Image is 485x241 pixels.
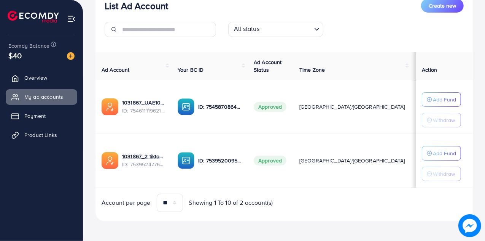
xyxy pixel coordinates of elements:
[429,2,456,10] span: Create new
[198,156,242,165] p: ID: 7539520095186960392
[122,99,165,114] div: <span class='underline'>1031867_UAE10kkk_1756966048687</span></br>7546111196215164946
[422,66,437,74] span: Action
[105,0,168,11] h3: List Ad Account
[198,102,242,111] p: ID: 7545870864840179713
[433,169,455,178] p: Withdraw
[189,198,273,207] span: Showing 1 To 10 of 2 account(s)
[422,146,461,161] button: Add Fund
[67,52,75,60] img: image
[102,198,151,207] span: Account per page
[422,92,461,107] button: Add Fund
[8,11,59,22] img: logo
[299,103,405,111] span: [GEOGRAPHIC_DATA]/[GEOGRAPHIC_DATA]
[6,70,77,85] a: Overview
[67,14,76,23] img: menu
[262,23,311,35] input: Search for option
[299,157,405,164] span: [GEOGRAPHIC_DATA]/[GEOGRAPHIC_DATA]
[8,50,22,61] span: $40
[232,23,261,35] span: All status
[102,98,118,115] img: ic-ads-acc.e4c84228.svg
[228,22,323,37] div: Search for option
[24,131,57,139] span: Product Links
[433,116,455,125] p: Withdraw
[122,153,165,168] div: <span class='underline'>1031867_2 tiktok_1755432429402</span></br>7539524776784592913
[122,161,165,168] span: ID: 7539524776784592913
[24,112,46,120] span: Payment
[122,99,165,106] a: 1031867_UAE10kkk_1756966048687
[254,58,282,74] span: Ad Account Status
[6,108,77,124] a: Payment
[6,127,77,143] a: Product Links
[122,153,165,160] a: 1031867_2 tiktok_1755432429402
[299,66,325,74] span: Time Zone
[24,74,47,82] span: Overview
[433,95,456,104] p: Add Fund
[458,214,481,237] img: image
[122,107,165,114] span: ID: 7546111196215164946
[102,66,130,74] span: Ad Account
[422,113,461,127] button: Withdraw
[254,102,286,112] span: Approved
[433,149,456,158] p: Add Fund
[254,156,286,165] span: Approved
[178,66,204,74] span: Your BC ID
[8,42,49,50] span: Ecomdy Balance
[102,152,118,169] img: ic-ads-acc.e4c84228.svg
[422,167,461,181] button: Withdraw
[178,152,194,169] img: ic-ba-acc.ded83a64.svg
[6,89,77,104] a: My ad accounts
[24,93,63,101] span: My ad accounts
[178,98,194,115] img: ic-ba-acc.ded83a64.svg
